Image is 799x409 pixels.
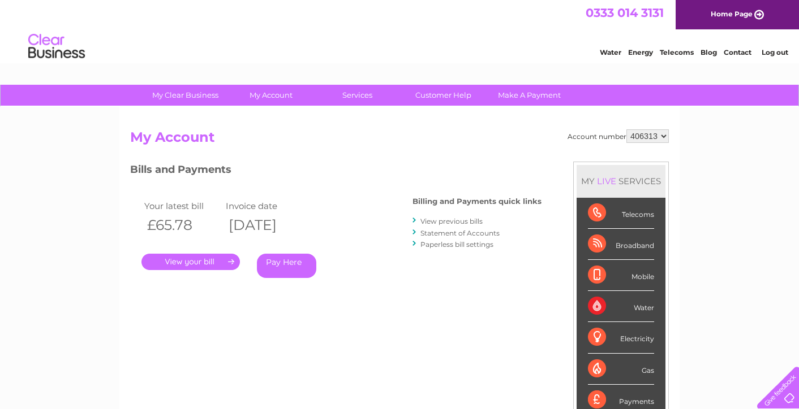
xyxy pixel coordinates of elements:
div: LIVE [595,176,618,186]
a: Water [600,48,621,56]
a: Make A Payment [483,85,576,106]
div: Account number [568,129,669,143]
a: Pay Here [257,254,316,278]
a: Contact [724,48,751,56]
div: Electricity [588,322,654,353]
div: Clear Business is a trading name of Verastar Limited (registered in [GEOGRAPHIC_DATA] No. 3667643... [133,6,668,55]
a: My Account [225,85,318,106]
h2: My Account [130,129,669,151]
a: 0333 014 3131 [586,6,664,20]
h4: Billing and Payments quick links [413,197,542,206]
div: Telecoms [588,198,654,229]
h3: Bills and Payments [130,162,542,181]
td: Invoice date [223,198,304,214]
th: £65.78 [141,214,223,237]
a: Log out [762,48,788,56]
a: Telecoms [660,48,694,56]
a: Paperless bill settings [420,240,493,249]
a: Customer Help [397,85,490,106]
a: Services [311,85,404,106]
div: Mobile [588,260,654,291]
div: Water [588,291,654,322]
th: [DATE] [223,214,304,237]
a: Blog [701,48,717,56]
td: Your latest bill [141,198,223,214]
div: Broadband [588,229,654,260]
a: My Clear Business [139,85,232,106]
a: . [141,254,240,270]
div: Gas [588,354,654,385]
a: Energy [628,48,653,56]
div: MY SERVICES [577,165,665,197]
a: View previous bills [420,217,483,225]
a: Statement of Accounts [420,229,500,237]
img: logo.png [28,29,85,64]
